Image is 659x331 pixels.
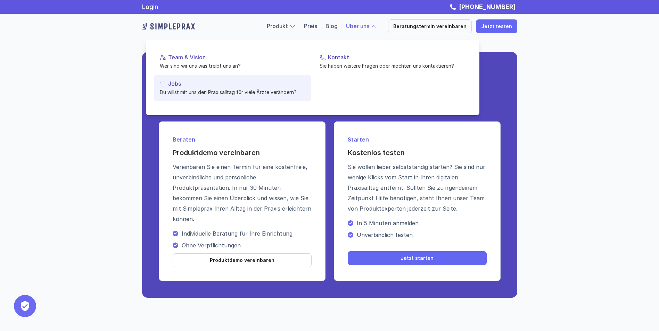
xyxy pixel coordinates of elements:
[154,49,311,75] a: Team & VisionWer sind wir uns was treibt uns an?
[173,148,312,158] h4: Produktdemo vereinbaren
[346,23,369,29] a: Über uns
[326,23,338,29] a: Blog
[320,62,466,69] p: Sie haben weitere Fragen oder möchten uns kontaktieren?
[328,54,466,61] p: Kontakt
[210,257,274,263] p: Produktdemo vereinbaren
[348,135,487,144] p: Starten
[457,3,517,10] a: [PHONE_NUMBER]
[154,75,311,101] a: JobsDu willst mit uns den Praxisalltag für viele Ärzte verändern?
[476,19,517,33] a: Jetzt testen
[459,3,516,10] strong: [PHONE_NUMBER]
[168,80,306,87] p: Jobs
[314,49,471,75] a: KontaktSie haben weitere Fragen oder möchten uns kontaktieren?
[160,62,306,69] p: Wer sind wir uns was treibt uns an?
[357,231,487,238] p: Unverbindlich testen
[348,162,487,214] p: Sie wollen lieber selbstständig starten? Sie sind nur wenige Klicks vom Start in Ihren digitalen ...
[173,162,312,224] p: Vereinbaren Sie einen Termin für eine kostenfreie, unverbindliche und persönliche Produktpräsenta...
[481,24,512,29] p: Jetzt testen
[357,220,487,227] p: In 5 Minuten anmelden
[348,251,487,265] a: Jetzt starten
[267,23,288,29] a: Produkt
[142,3,158,10] a: Login
[160,88,306,96] p: Du willst mit uns den Praxisalltag für viele Ärzte verändern?
[348,148,487,158] h4: Kostenlos testen
[173,253,312,267] a: Produktdemo vereinbaren
[173,135,312,144] p: Beraten
[388,19,472,33] a: Beratungstermin vereinbaren
[182,242,312,249] p: Ohne Verpflichtungen
[182,230,312,237] p: Individuelle Beratung für Ihre Einrichtung
[304,23,317,29] a: Preis
[393,24,467,29] p: Beratungstermin vereinbaren
[401,255,434,261] p: Jetzt starten
[168,54,306,61] p: Team & Vision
